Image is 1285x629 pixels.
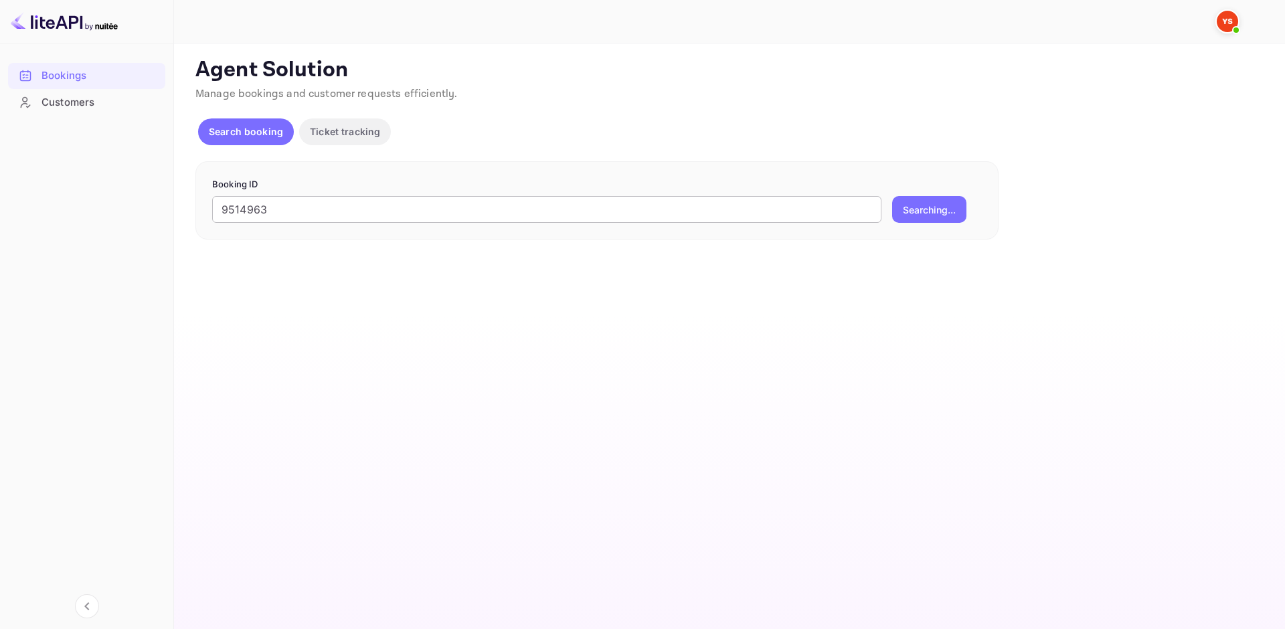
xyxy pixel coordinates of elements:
img: Yandex Support [1217,11,1238,32]
div: Bookings [41,68,159,84]
input: Enter Booking ID (e.g., 63782194) [212,196,881,223]
p: Ticket tracking [310,124,380,139]
div: Bookings [8,63,165,89]
img: LiteAPI logo [11,11,118,32]
p: Booking ID [212,178,982,191]
button: Searching... [892,196,966,223]
p: Search booking [209,124,283,139]
a: Customers [8,90,165,114]
a: Bookings [8,63,165,88]
div: Customers [8,90,165,116]
div: Customers [41,95,159,110]
span: Manage bookings and customer requests efficiently. [195,87,458,101]
p: Agent Solution [195,57,1261,84]
button: Collapse navigation [75,594,99,618]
